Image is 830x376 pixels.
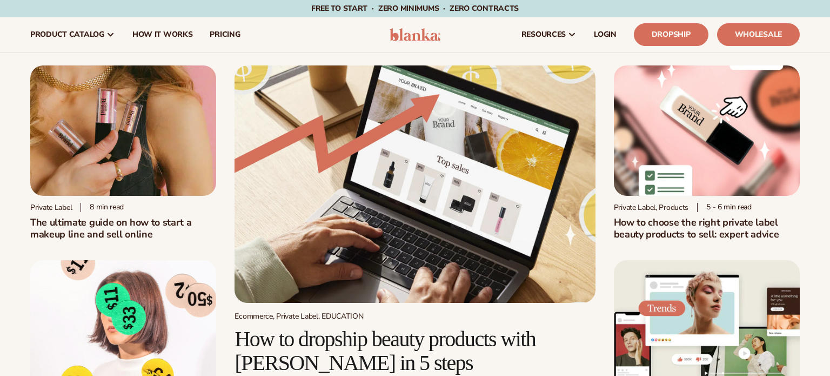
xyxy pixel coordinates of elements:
h2: How to choose the right private label beauty products to sell: expert advice [614,216,800,240]
span: LOGIN [594,30,617,39]
span: How It Works [132,30,193,39]
a: Dropship [634,23,708,46]
div: Private Label, Products [614,203,689,212]
a: How It Works [124,17,202,52]
img: Person holding branded make up with a solid pink background [30,65,216,196]
div: 8 min read [81,203,124,212]
div: 5 - 6 min read [697,203,752,212]
a: Person holding branded make up with a solid pink background Private label 8 min readThe ultimate ... [30,65,216,240]
a: Wholesale [717,23,800,46]
a: resources [513,17,585,52]
a: LOGIN [585,17,625,52]
div: Private label [30,203,72,212]
h2: How to dropship beauty products with [PERSON_NAME] in 5 steps [235,327,595,375]
span: Free to start · ZERO minimums · ZERO contracts [311,3,519,14]
h1: The ultimate guide on how to start a makeup line and sell online [30,216,216,240]
img: logo [390,28,441,41]
span: resources [521,30,566,39]
a: Private Label Beauty Products Click Private Label, Products 5 - 6 min readHow to choose the right... [614,65,800,240]
div: Ecommerce, Private Label, EDUCATION [235,312,595,321]
img: Private Label Beauty Products Click [614,65,800,196]
img: Growing money with ecommerce [235,65,595,303]
a: pricing [201,17,249,52]
a: product catalog [22,17,124,52]
span: product catalog [30,30,104,39]
span: pricing [210,30,240,39]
